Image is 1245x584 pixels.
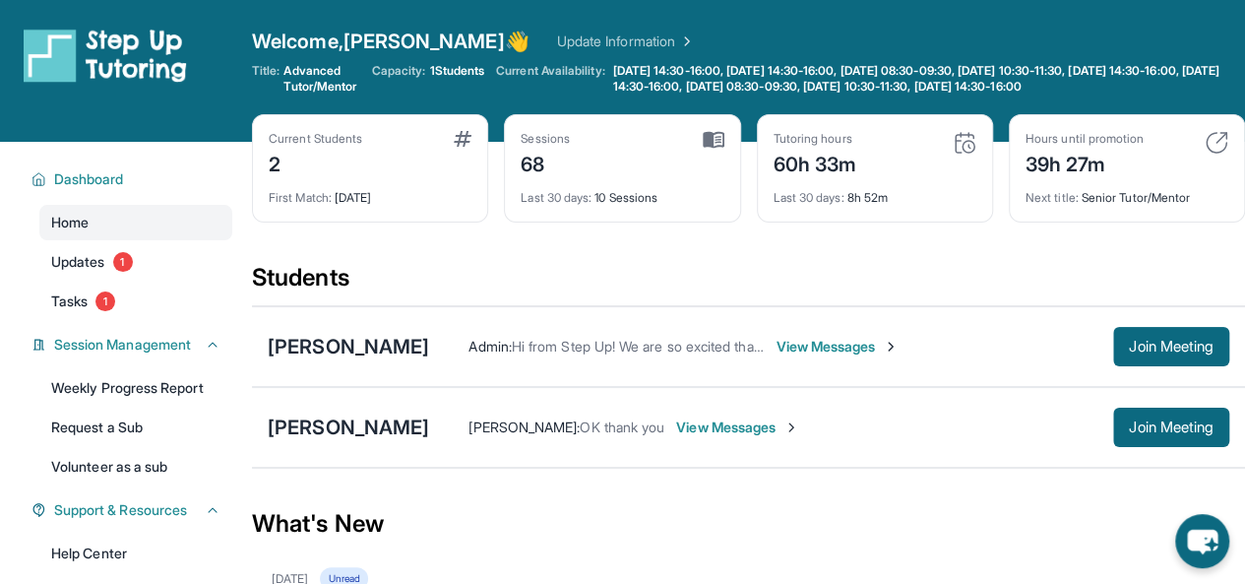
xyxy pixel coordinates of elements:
[39,205,232,240] a: Home
[372,63,426,79] span: Capacity:
[269,190,332,205] span: First Match :
[774,178,976,206] div: 8h 52m
[54,169,124,189] span: Dashboard
[283,63,359,95] span: Advanced Tutor/Mentor
[54,335,191,355] span: Session Management
[1129,422,1214,433] span: Join Meeting
[252,481,1245,567] div: What's New
[95,292,115,311] span: 1
[46,169,220,189] button: Dashboard
[46,500,220,520] button: Support & Resources
[1205,131,1228,155] img: card
[39,244,232,280] a: Updates1
[1129,341,1214,353] span: Join Meeting
[39,370,232,406] a: Weekly Progress Report
[609,63,1245,95] a: [DATE] 14:30-16:00, [DATE] 14:30-16:00, [DATE] 08:30-09:30, [DATE] 10:30-11:30, [DATE] 14:30-16:0...
[46,335,220,355] button: Session Management
[774,131,857,147] div: Tutoring hours
[1113,408,1229,447] button: Join Meeting
[676,418,799,437] span: View Messages
[953,131,976,155] img: card
[269,147,362,178] div: 2
[429,63,484,79] span: 1 Students
[468,419,580,435] span: [PERSON_NAME] :
[675,32,695,51] img: Chevron Right
[39,536,232,571] a: Help Center
[51,252,105,272] span: Updates
[268,414,429,441] div: [PERSON_NAME]
[252,63,280,95] span: Title:
[468,338,511,355] span: Admin :
[1026,190,1079,205] span: Next title :
[496,63,604,95] span: Current Availability:
[39,449,232,485] a: Volunteer as a sub
[269,131,362,147] div: Current Students
[774,190,844,205] span: Last 30 days :
[54,500,187,520] span: Support & Resources
[1175,514,1229,568] button: chat-button
[774,147,857,178] div: 60h 33m
[521,131,570,147] div: Sessions
[613,63,1241,95] span: [DATE] 14:30-16:00, [DATE] 14:30-16:00, [DATE] 08:30-09:30, [DATE] 10:30-11:30, [DATE] 14:30-16:0...
[51,213,89,232] span: Home
[521,147,570,178] div: 68
[269,178,471,206] div: [DATE]
[252,28,529,55] span: Welcome, [PERSON_NAME] 👋
[1026,178,1228,206] div: Senior Tutor/Mentor
[39,410,232,445] a: Request a Sub
[51,292,88,311] span: Tasks
[703,131,724,149] img: card
[1026,147,1144,178] div: 39h 27m
[113,252,133,272] span: 1
[1026,131,1144,147] div: Hours until promotion
[883,339,899,355] img: Chevron-Right
[521,190,591,205] span: Last 30 days :
[783,420,799,435] img: Chevron-Right
[580,419,664,435] span: OK thank you
[252,262,1245,305] div: Students
[776,337,899,357] span: View Messages
[39,284,232,319] a: Tasks1
[557,32,695,51] a: Update Information
[521,178,723,206] div: 10 Sessions
[1113,327,1229,366] button: Join Meeting
[454,131,471,147] img: card
[268,333,429,360] div: [PERSON_NAME]
[24,28,187,83] img: logo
